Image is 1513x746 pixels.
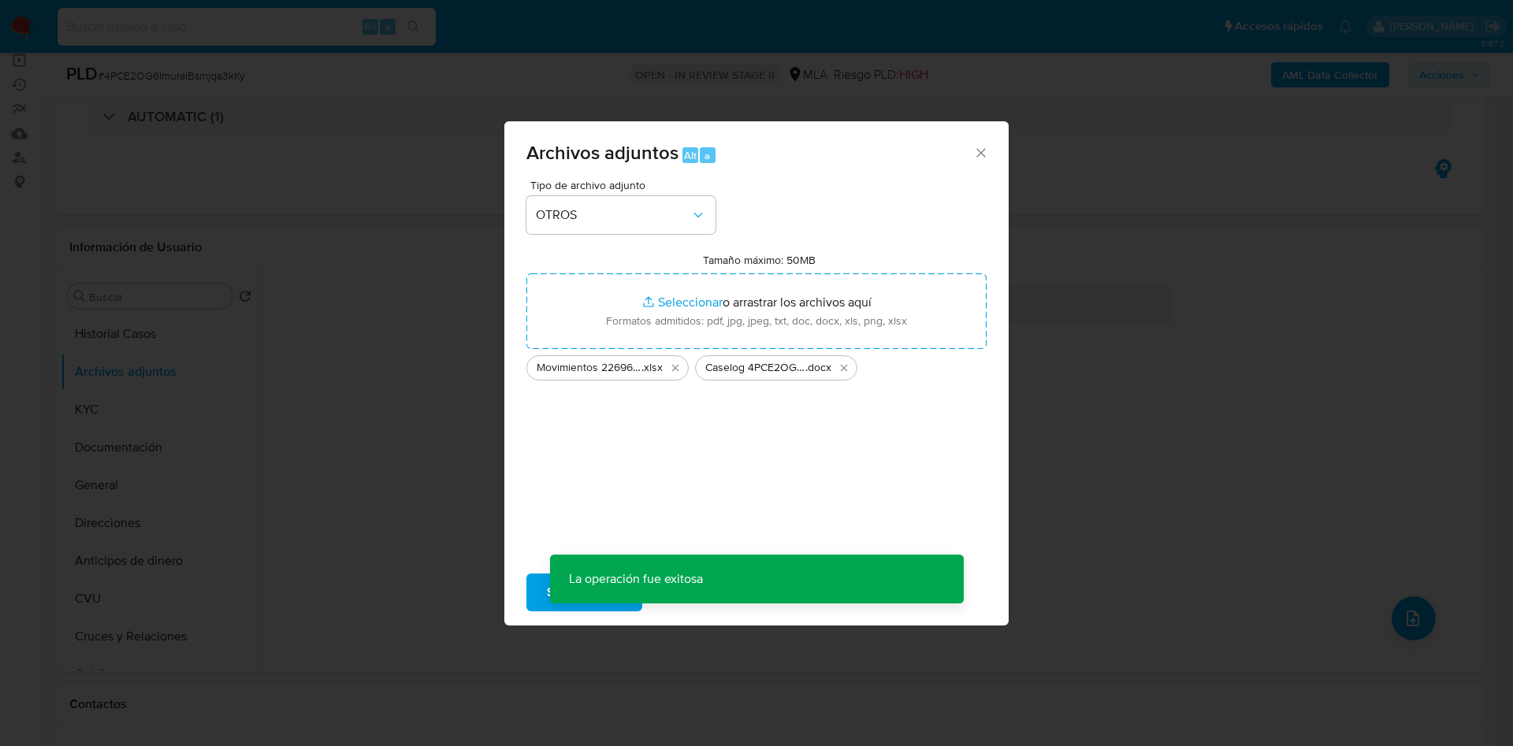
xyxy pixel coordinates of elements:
[530,180,719,191] span: Tipo de archivo adjunto
[684,148,697,163] span: Alt
[669,575,720,610] span: Cancelar
[703,253,816,267] label: Tamaño máximo: 50MB
[526,196,716,234] button: OTROS
[526,573,642,611] button: Subir archivo
[666,358,685,377] button: Eliminar Movimientos 226968273.xlsx
[705,360,805,376] span: Caselog 4PCE2OG6ImuraIBsmjqa3kKy_2025_08_18_17_54_38
[805,360,831,376] span: .docx
[537,360,641,376] span: Movimientos 226968273
[835,358,853,377] button: Eliminar Caselog 4PCE2OG6ImuraIBsmjqa3kKy_2025_08_18_17_54_38.docx
[526,139,678,166] span: Archivos adjuntos
[536,207,690,223] span: OTROS
[973,145,987,159] button: Cerrar
[550,555,722,603] p: La operación fue exitosa
[641,360,663,376] span: .xlsx
[526,349,987,380] ul: Archivos seleccionados
[547,575,622,610] span: Subir archivo
[704,148,710,163] span: a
